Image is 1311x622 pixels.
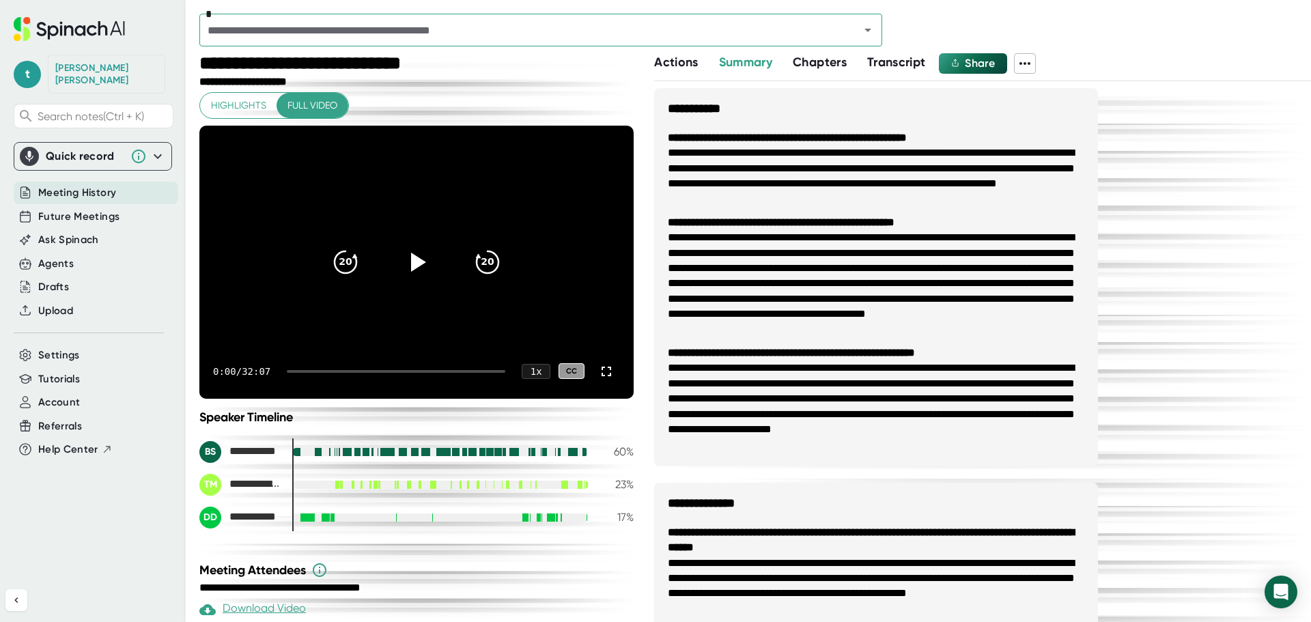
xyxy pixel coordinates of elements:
[38,371,80,387] button: Tutorials
[867,55,926,70] span: Transcript
[199,474,221,496] div: TM
[654,53,698,72] button: Actions
[719,53,772,72] button: Summary
[38,348,80,363] button: Settings
[55,62,158,86] div: Taylor Miller
[1265,576,1297,608] div: Open Intercom Messenger
[38,395,80,410] button: Account
[600,511,634,524] div: 17 %
[38,232,99,248] button: Ask Spinach
[522,364,550,379] div: 1 x
[867,53,926,72] button: Transcript
[858,20,877,40] button: Open
[38,185,116,201] button: Meeting History
[211,97,266,114] span: Highlights
[199,441,281,463] div: Brian Smith
[277,93,348,118] button: Full video
[793,55,847,70] span: Chapters
[719,55,772,70] span: Summary
[46,150,124,163] div: Quick record
[14,61,41,88] span: t
[559,363,584,379] div: CC
[213,366,270,377] div: 0:00 / 32:07
[199,507,221,528] div: DD
[199,441,221,463] div: BS
[199,507,281,528] div: Derek Davis
[38,303,73,319] button: Upload
[965,57,995,70] span: Share
[287,97,337,114] span: Full video
[5,589,27,611] button: Collapse sidebar
[38,110,169,123] span: Search notes (Ctrl + K)
[200,93,277,118] button: Highlights
[600,445,634,458] div: 60 %
[199,562,637,578] div: Meeting Attendees
[38,209,119,225] button: Future Meetings
[38,442,98,457] span: Help Center
[20,143,166,170] div: Quick record
[38,419,82,434] button: Referrals
[199,410,634,425] div: Speaker Timeline
[199,474,281,496] div: Taylor Miller
[793,53,847,72] button: Chapters
[199,602,306,618] div: Download Video
[38,256,74,272] button: Agents
[939,53,1007,74] button: Share
[654,55,698,70] span: Actions
[38,442,113,457] button: Help Center
[600,478,634,491] div: 23 %
[38,279,69,295] button: Drafts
